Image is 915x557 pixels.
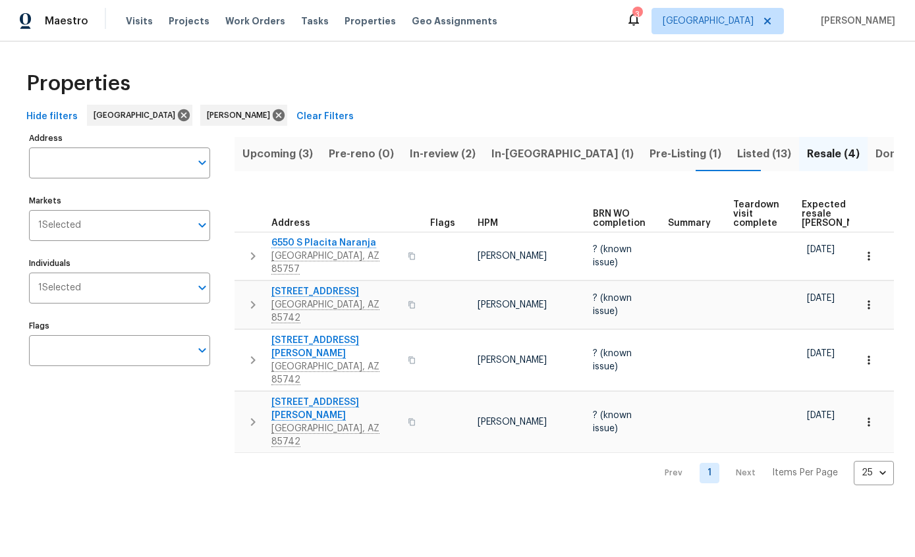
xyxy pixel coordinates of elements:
[807,349,835,358] span: [DATE]
[225,14,285,28] span: Work Orders
[207,109,275,122] span: [PERSON_NAME]
[700,463,719,483] a: Goto page 1
[29,259,210,267] label: Individuals
[593,209,646,228] span: BRN WO completion
[271,219,310,228] span: Address
[26,109,78,125] span: Hide filters
[632,8,642,21] div: 3
[301,16,329,26] span: Tasks
[193,216,211,234] button: Open
[652,461,894,485] nav: Pagination Navigation
[737,145,791,163] span: Listed (13)
[807,411,835,420] span: [DATE]
[329,145,394,163] span: Pre-reno (0)
[193,341,211,359] button: Open
[412,14,497,28] span: Geo Assignments
[410,145,476,163] span: In-review (2)
[38,220,81,231] span: 1 Selected
[291,105,359,129] button: Clear Filters
[593,411,632,433] span: ? (known issue)
[593,245,632,267] span: ? (known issue)
[169,14,209,28] span: Projects
[478,252,547,261] span: [PERSON_NAME]
[29,197,210,205] label: Markets
[663,14,754,28] span: [GEOGRAPHIC_DATA]
[29,322,210,330] label: Flags
[478,356,547,365] span: [PERSON_NAME]
[807,145,860,163] span: Resale (4)
[478,417,547,427] span: [PERSON_NAME]
[593,349,632,371] span: ? (known issue)
[478,300,547,309] span: [PERSON_NAME]
[29,134,210,142] label: Address
[807,294,835,303] span: [DATE]
[668,219,711,228] span: Summary
[296,109,354,125] span: Clear Filters
[242,145,313,163] span: Upcoming (3)
[478,219,498,228] span: HPM
[200,105,287,126] div: [PERSON_NAME]
[733,200,779,228] span: Teardown visit complete
[345,14,396,28] span: Properties
[193,278,211,297] button: Open
[45,14,88,28] span: Maestro
[38,282,81,294] span: 1 Selected
[94,109,180,122] span: [GEOGRAPHIC_DATA]
[126,14,153,28] span: Visits
[593,294,632,316] span: ? (known issue)
[816,14,895,28] span: [PERSON_NAME]
[854,456,894,490] div: 25
[802,200,876,228] span: Expected resale [PERSON_NAME]
[772,466,838,479] p: Items Per Page
[21,105,83,129] button: Hide filters
[650,145,721,163] span: Pre-Listing (1)
[807,245,835,254] span: [DATE]
[26,77,130,90] span: Properties
[87,105,192,126] div: [GEOGRAPHIC_DATA]
[193,153,211,172] button: Open
[491,145,634,163] span: In-[GEOGRAPHIC_DATA] (1)
[430,219,455,228] span: Flags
